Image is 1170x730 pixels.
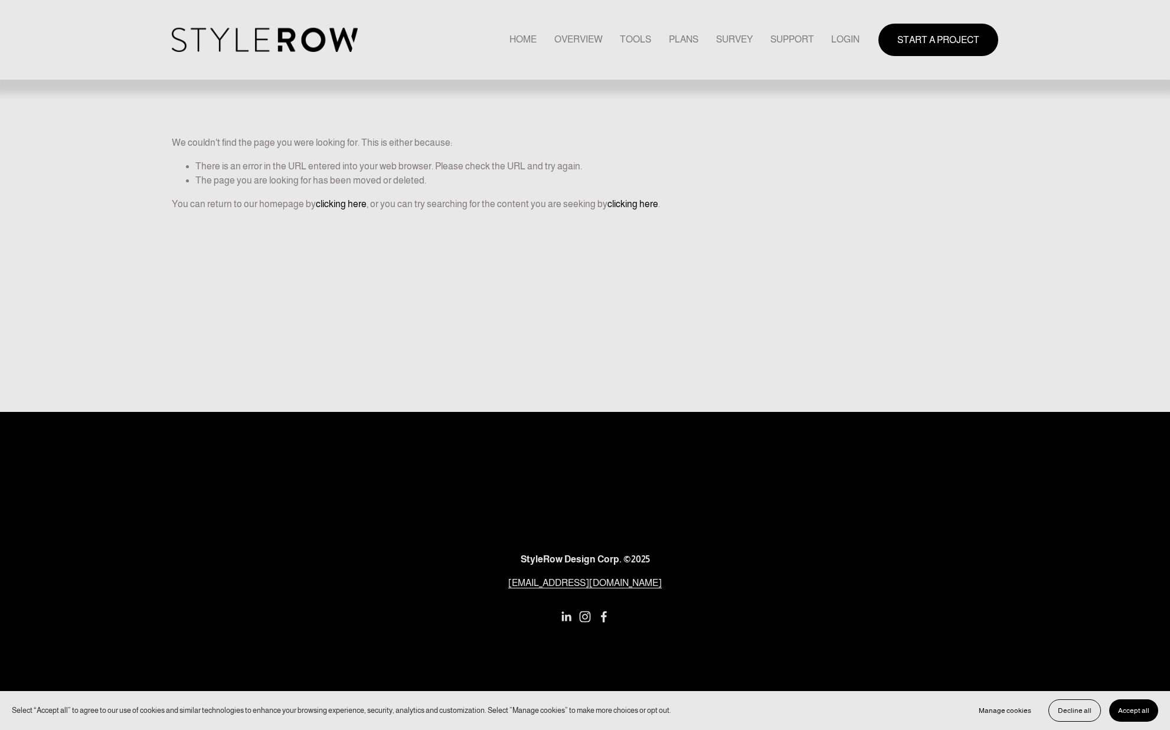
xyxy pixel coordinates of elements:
[12,705,671,716] p: Select “Accept all” to agree to our use of cookies and similar technologies to enhance your brows...
[1058,706,1091,715] span: Decline all
[316,199,367,209] a: clicking here
[598,611,610,623] a: Facebook
[607,199,658,209] a: clicking here
[620,32,651,48] a: TOOLS
[770,32,814,48] a: folder dropdown
[172,89,998,150] p: We couldn't find the page you were looking for. This is either because:
[554,32,603,48] a: OVERVIEW
[579,611,591,623] a: Instagram
[878,24,998,56] a: START A PROJECT
[831,32,859,48] a: LOGIN
[1109,699,1158,722] button: Accept all
[979,706,1031,715] span: Manage cookies
[970,699,1040,722] button: Manage cookies
[770,32,814,47] span: SUPPORT
[1118,706,1149,715] span: Accept all
[560,611,572,623] a: LinkedIn
[172,28,358,52] img: StyleRow
[172,197,998,211] p: You can return to our homepage by , or you can try searching for the content you are seeking by .
[195,159,998,174] li: There is an error in the URL entered into your web browser. Please check the URL and try again.
[195,174,998,188] li: The page you are looking for has been moved or deleted.
[1048,699,1101,722] button: Decline all
[669,32,698,48] a: PLANS
[521,554,650,564] strong: StyleRow Design Corp. ©2025
[508,576,662,590] a: [EMAIL_ADDRESS][DOMAIN_NAME]
[716,32,753,48] a: SURVEY
[509,32,537,48] a: HOME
